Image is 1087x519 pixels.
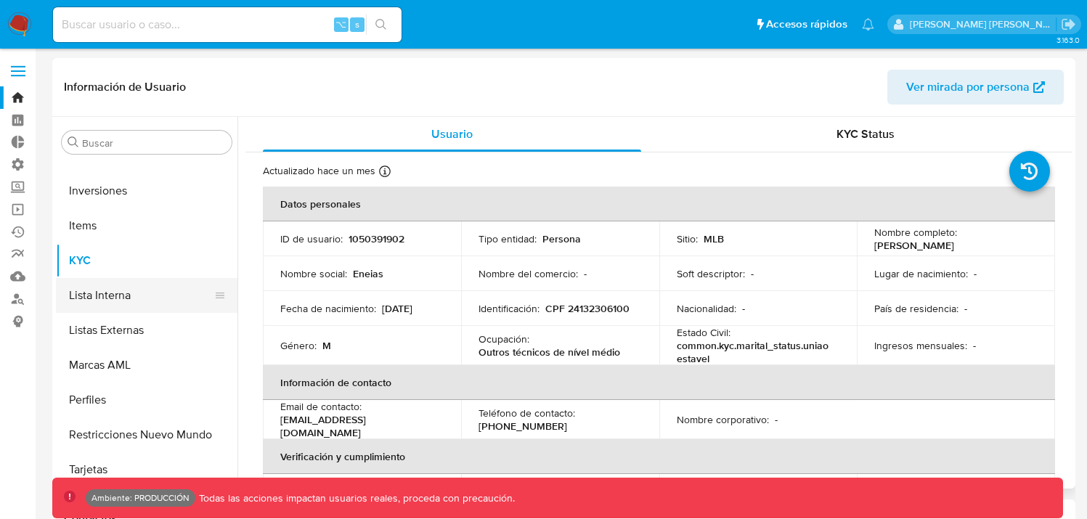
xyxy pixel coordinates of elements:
[677,339,834,365] p: common.kyc.marital_status.uniao estavel
[56,313,237,348] button: Listas Externas
[280,400,362,413] p: Email de contacto :
[56,348,237,383] button: Marcas AML
[479,332,529,346] p: Ocupación :
[542,232,581,245] p: Persona
[263,164,375,178] p: Actualizado hace un mes
[82,136,226,150] input: Buscar
[677,413,769,426] p: Nombre corporativo :
[91,495,190,501] p: Ambiente: PRODUCCIÓN
[68,136,79,148] button: Buscar
[874,226,957,239] p: Nombre completo :
[545,302,630,315] p: CPF 24132306100
[874,239,954,252] p: [PERSON_NAME]
[366,15,396,35] button: search-icon
[280,302,376,315] p: Fecha de nacimiento :
[677,302,736,315] p: Nacionalidad :
[431,126,473,142] span: Usuario
[280,413,438,439] p: [EMAIL_ADDRESS][DOMAIN_NAME]
[479,346,620,359] p: Outros técnicos de nível médio
[263,439,1055,474] th: Verificación y cumplimiento
[874,339,967,352] p: Ingresos mensuales :
[1061,17,1076,32] a: Salir
[974,267,977,280] p: -
[56,383,237,417] button: Perfiles
[56,278,226,313] button: Lista Interna
[677,232,698,245] p: Sitio :
[195,491,515,505] p: Todas las acciones impactan usuarios reales, proceda con precaución.
[64,80,186,94] h1: Información de Usuario
[479,406,575,420] p: Teléfono de contacto :
[353,267,383,280] p: Eneias
[322,339,331,352] p: M
[836,126,895,142] span: KYC Status
[355,17,359,31] span: s
[280,232,343,245] p: ID de usuario :
[677,326,730,339] p: Estado Civil :
[704,232,724,245] p: MLB
[335,17,346,31] span: ⌥
[263,187,1055,221] th: Datos personales
[479,267,578,280] p: Nombre del comercio :
[874,267,968,280] p: Lugar de nacimiento :
[280,267,347,280] p: Nombre social :
[53,15,402,34] input: Buscar usuario o caso...
[280,339,317,352] p: Género :
[677,267,745,280] p: Soft descriptor :
[766,17,847,32] span: Accesos rápidos
[964,302,967,315] p: -
[479,232,537,245] p: Tipo entidad :
[263,365,1055,400] th: Información de contacto
[56,452,237,487] button: Tarjetas
[56,243,237,278] button: KYC
[775,413,778,426] p: -
[874,302,958,315] p: País de residencia :
[56,173,237,208] button: Inversiones
[584,267,587,280] p: -
[910,17,1057,31] p: victor.david@mercadolibre.com.co
[862,18,874,30] a: Notificaciones
[906,70,1030,105] span: Ver mirada por persona
[742,302,745,315] p: -
[349,232,404,245] p: 1050391902
[479,302,540,315] p: Identificación :
[751,267,754,280] p: -
[479,420,567,433] p: [PHONE_NUMBER]
[973,339,976,352] p: -
[56,417,237,452] button: Restricciones Nuevo Mundo
[887,70,1064,105] button: Ver mirada por persona
[56,208,237,243] button: Items
[382,302,412,315] p: [DATE]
